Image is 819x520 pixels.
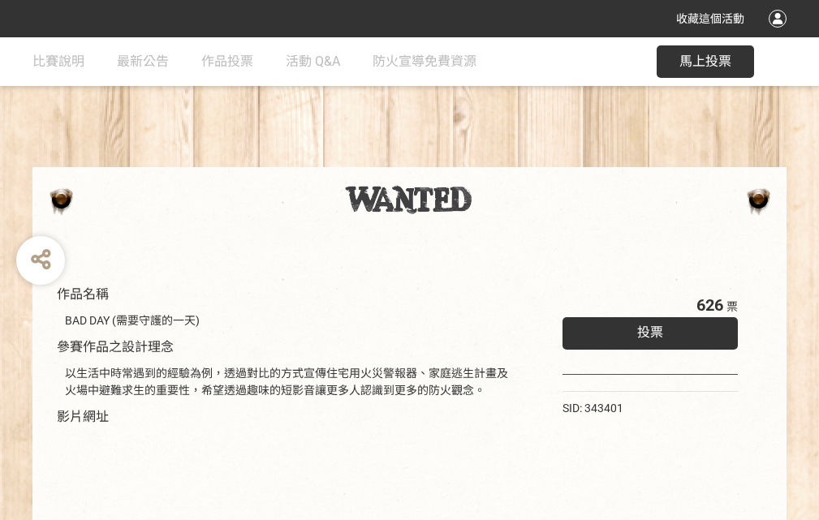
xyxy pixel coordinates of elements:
a: 防火宣導免費資源 [373,37,476,86]
button: 馬上投票 [657,45,754,78]
span: 參賽作品之設計理念 [57,339,174,355]
span: 活動 Q&A [286,54,340,69]
span: SID: 343401 [563,402,623,415]
a: 活動 Q&A [286,37,340,86]
span: 比賽說明 [32,54,84,69]
span: 影片網址 [57,409,109,424]
a: 最新公告 [117,37,169,86]
span: 作品名稱 [57,286,109,302]
span: 馬上投票 [679,54,731,69]
span: 收藏這個活動 [676,12,744,25]
span: 防火宣導免費資源 [373,54,476,69]
span: 最新公告 [117,54,169,69]
a: 比賽說明 [32,37,84,86]
a: 作品投票 [201,37,253,86]
div: 以生活中時常遇到的經驗為例，透過對比的方式宣傳住宅用火災警報器、家庭逃生計畫及火場中避難求生的重要性，希望透過趣味的短影音讓更多人認識到更多的防火觀念。 [65,365,514,399]
span: 票 [726,300,738,313]
span: 626 [696,295,723,315]
span: 作品投票 [201,54,253,69]
span: 投票 [637,324,663,340]
div: BAD DAY (需要守護的一天) [65,312,514,329]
